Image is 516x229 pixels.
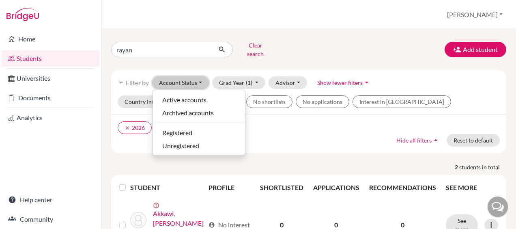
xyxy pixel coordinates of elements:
[153,202,161,209] span: error_outline
[459,163,506,171] span: students in total
[153,209,205,228] a: Akkawi, [PERSON_NAME]
[153,93,245,106] button: Active accounts
[111,42,212,57] input: Find student by name...
[118,121,152,134] button: clear2026
[2,90,99,106] a: Documents
[2,211,99,227] a: Community
[2,50,99,67] a: Students
[152,76,209,89] button: Account Status
[296,95,349,108] button: No applications
[246,95,292,108] button: No shortlists
[2,110,99,126] a: Analytics
[2,70,99,86] a: Universities
[209,222,215,228] span: account_circle
[162,95,206,105] span: Active accounts
[153,139,245,152] button: Unregistered
[118,95,178,108] button: Country Interest
[153,106,245,119] button: Archived accounts
[364,178,441,197] th: RECOMMENDATIONS
[455,163,459,171] strong: 2
[6,8,39,21] img: Bridge-U
[2,31,99,47] a: Home
[310,76,378,89] button: Show fewer filtersarrow_drop_down
[317,79,363,86] span: Show fewer filters
[118,79,124,86] i: filter_list
[308,178,364,197] th: APPLICATIONS
[153,126,245,139] button: Registered
[152,90,245,156] div: Account Status
[162,128,192,138] span: Registered
[130,212,146,228] img: Akkawi, Rayan Nabil
[18,6,35,13] span: Help
[126,79,149,86] span: Filter by
[445,42,506,57] button: Add student
[443,7,506,22] button: [PERSON_NAME]
[204,178,255,197] th: PROFILE
[162,141,199,151] span: Unregistered
[447,134,500,147] button: Reset to default
[389,134,447,147] button: Hide all filtersarrow_drop_up
[432,136,440,144] i: arrow_drop_up
[2,192,99,208] a: Help center
[162,108,214,118] span: Archived accounts
[130,178,204,197] th: STUDENT
[246,79,252,86] span: (1)
[441,178,503,197] th: SEE MORE
[269,76,307,89] button: Advisor
[353,95,451,108] button: Interest in [GEOGRAPHIC_DATA]
[233,39,278,60] button: Clear search
[125,125,130,131] i: clear
[363,78,371,86] i: arrow_drop_down
[212,76,266,89] button: Grad Year(1)
[396,137,432,144] span: Hide all filters
[255,178,308,197] th: SHORTLISTED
